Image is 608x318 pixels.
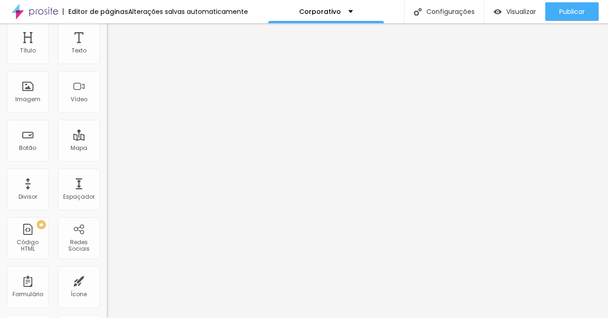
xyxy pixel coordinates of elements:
button: Publicar [545,2,599,21]
div: Texto [72,47,86,54]
div: Vídeo [71,96,87,103]
iframe: Editor [107,23,608,318]
button: Visualizar [484,2,545,21]
span: Publicar [559,8,585,15]
div: Botão [20,145,37,151]
div: Formulário [13,291,43,298]
div: Espaçador [63,194,95,200]
div: Mapa [71,145,87,151]
div: Divisor [19,194,37,200]
div: Imagem [15,96,40,103]
div: Código HTML [9,239,46,253]
p: Corporativo [300,8,341,15]
div: Editor de páginas [63,8,128,15]
div: Alterações salvas automaticamente [128,8,248,15]
img: view-1.svg [494,8,502,16]
div: Ícone [71,291,87,298]
div: Título [20,47,36,54]
img: Icone [414,8,422,16]
div: Redes Sociais [60,239,97,253]
span: Visualizar [506,8,536,15]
